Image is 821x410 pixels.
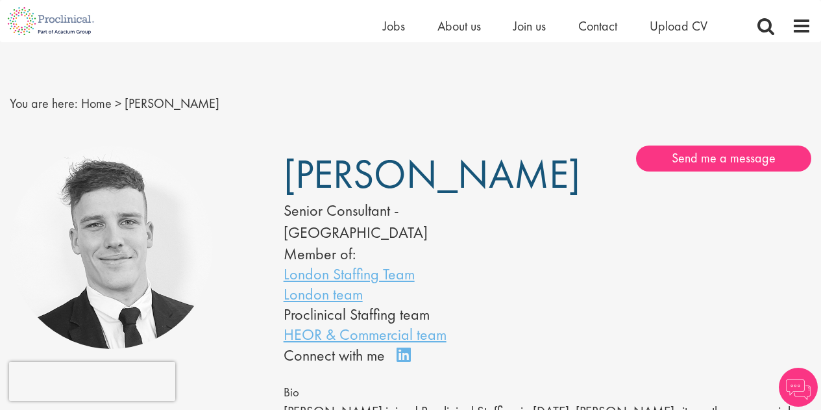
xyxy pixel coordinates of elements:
[779,368,818,407] img: Chatbot
[284,304,509,324] li: Proclinical Staffing team
[650,18,707,34] a: Upload CV
[383,18,405,34] a: Jobs
[10,146,213,349] img: Nicolas Daniel
[636,146,811,172] a: Send me a message
[284,324,447,344] a: HEOR & Commercial team
[513,18,546,34] a: Join us
[578,18,617,34] a: Contact
[284,284,363,304] a: London team
[284,148,580,200] span: [PERSON_NAME]
[10,95,78,112] span: You are here:
[125,95,219,112] span: [PERSON_NAME]
[437,18,481,34] a: About us
[81,95,112,112] a: breadcrumb link
[284,199,509,244] div: Senior Consultant - [GEOGRAPHIC_DATA]
[284,244,356,264] label: Member of:
[9,362,175,401] iframe: reCAPTCHA
[284,385,299,400] span: Bio
[284,264,415,284] a: London Staffing Team
[115,95,121,112] span: >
